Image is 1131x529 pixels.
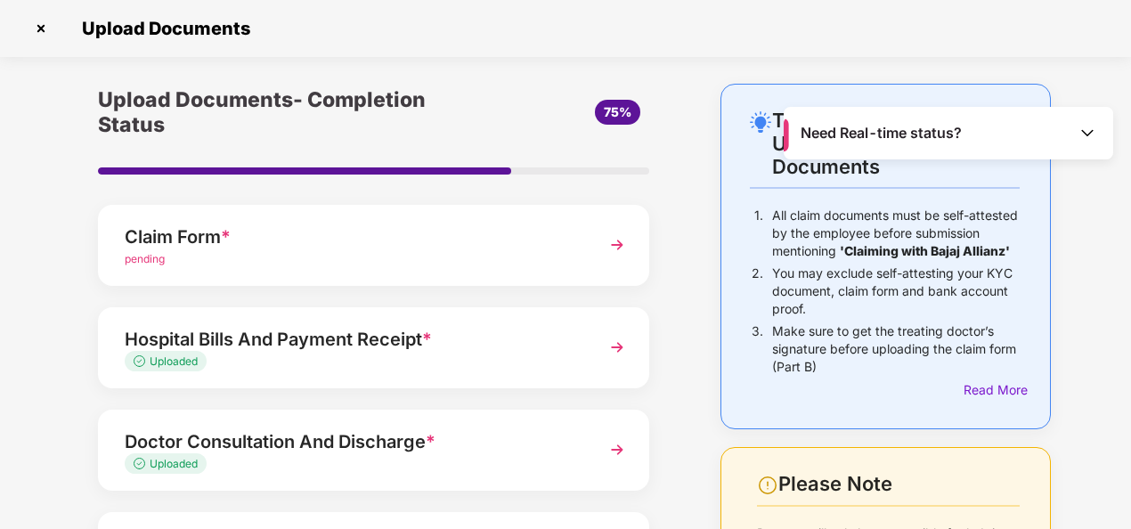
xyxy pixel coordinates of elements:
[27,14,55,43] img: svg+xml;base64,PHN2ZyBpZD0iQ3Jvc3MtMzJ4MzIiIHhtbG5zPSJodHRwOi8vd3d3LnczLm9yZy8yMDAwL3N2ZyIgd2lkdG...
[134,458,150,469] img: svg+xml;base64,PHN2ZyB4bWxucz0iaHR0cDovL3d3dy53My5vcmcvMjAwMC9zdmciIHdpZHRoPSIxMy4zMzMiIGhlaWdodD...
[134,355,150,367] img: svg+xml;base64,PHN2ZyB4bWxucz0iaHR0cDovL3d3dy53My5vcmcvMjAwMC9zdmciIHdpZHRoPSIxMy4zMzMiIGhlaWdodD...
[150,354,198,368] span: Uploaded
[772,264,1020,318] p: You may exclude self-attesting your KYC document, claim form and bank account proof.
[778,472,1020,496] div: Please Note
[125,325,581,354] div: Hospital Bills And Payment Receipt
[752,322,763,376] p: 3.
[125,252,165,265] span: pending
[64,18,259,39] span: Upload Documents
[840,243,1010,258] b: 'Claiming with Bajaj Allianz'
[750,111,771,133] img: svg+xml;base64,PHN2ZyB4bWxucz0iaHR0cDovL3d3dy53My5vcmcvMjAwMC9zdmciIHdpZHRoPSIyNC4wOTMiIGhlaWdodD...
[125,427,581,456] div: Doctor Consultation And Discharge
[757,475,778,496] img: svg+xml;base64,PHN2ZyBpZD0iV2FybmluZ18tXzI0eDI0IiBkYXRhLW5hbWU9Ildhcm5pbmcgLSAyNHgyNCIgeG1sbnM9Im...
[601,434,633,466] img: svg+xml;base64,PHN2ZyBpZD0iTmV4dCIgeG1sbnM9Imh0dHA6Ly93d3cudzMub3JnLzIwMDAvc3ZnIiB3aWR0aD0iMzYiIG...
[604,104,631,119] span: 75%
[150,457,198,470] span: Uploaded
[964,380,1020,400] div: Read More
[754,207,763,260] p: 1.
[125,223,581,251] div: Claim Form
[752,264,763,318] p: 2.
[772,322,1020,376] p: Make sure to get the treating doctor’s signature before uploading the claim form (Part B)
[772,207,1020,260] p: All claim documents must be self-attested by the employee before submission mentioning
[601,331,633,363] img: svg+xml;base64,PHN2ZyBpZD0iTmV4dCIgeG1sbnM9Imh0dHA6Ly93d3cudzMub3JnLzIwMDAvc3ZnIiB3aWR0aD0iMzYiIG...
[801,124,962,142] span: Need Real-time status?
[772,109,1020,178] div: Things to Note While Uploading Claim Documents
[98,84,466,141] div: Upload Documents- Completion Status
[1078,124,1096,142] img: Toggle Icon
[601,229,633,261] img: svg+xml;base64,PHN2ZyBpZD0iTmV4dCIgeG1sbnM9Imh0dHA6Ly93d3cudzMub3JnLzIwMDAvc3ZnIiB3aWR0aD0iMzYiIG...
